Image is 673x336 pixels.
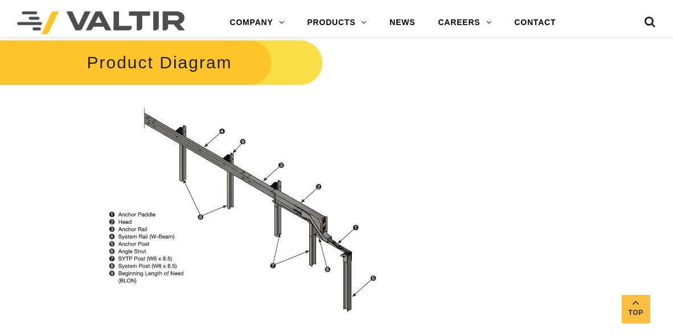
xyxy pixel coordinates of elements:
[426,11,503,34] a: CAREERS
[378,11,426,34] a: NEWS
[622,295,650,323] a: Top
[296,11,378,34] a: PRODUCTS
[219,11,296,34] a: COMPANY
[17,11,185,34] img: Valtir
[503,11,567,34] a: CONTACT
[622,306,650,319] span: Top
